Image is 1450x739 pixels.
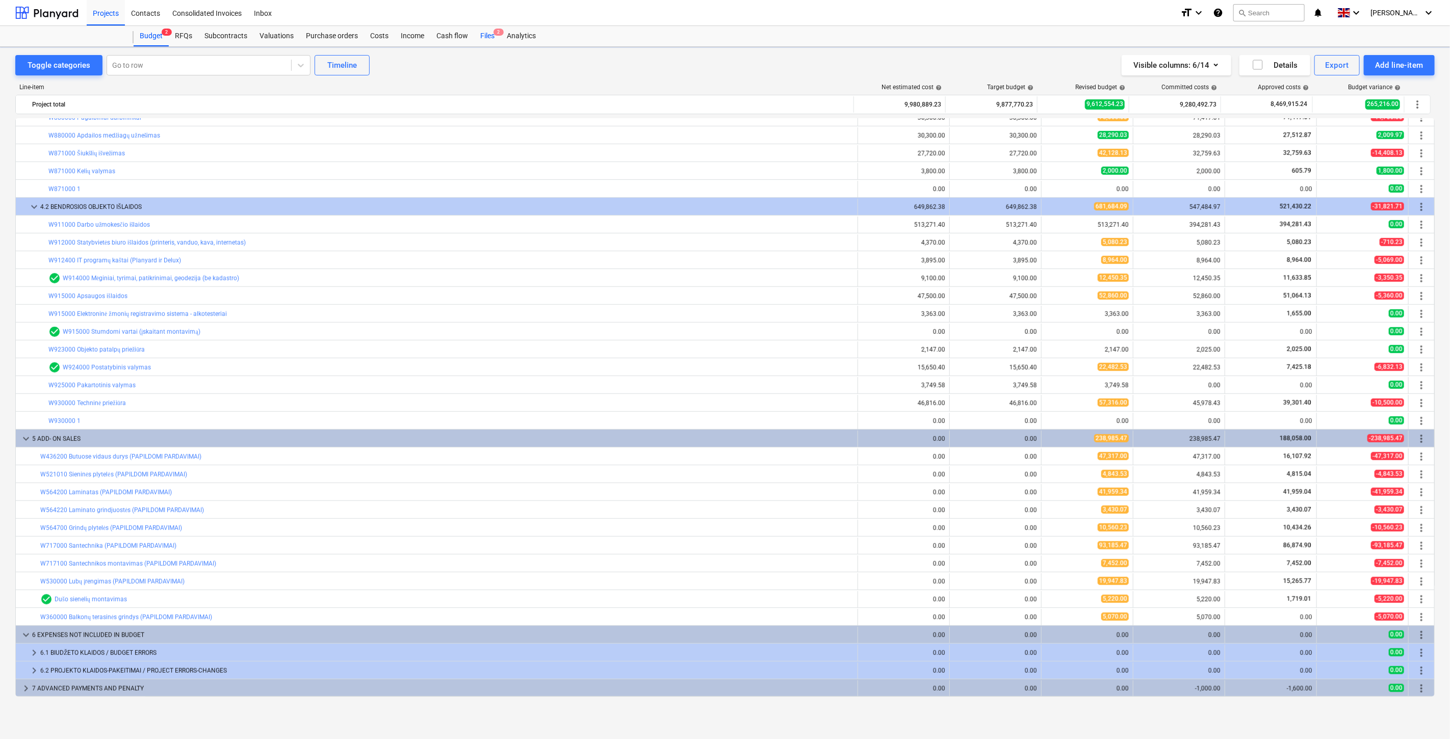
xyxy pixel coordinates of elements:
span: 605.79 [1291,167,1312,174]
button: Visible columns:6/14 [1122,55,1231,75]
span: More actions [1415,254,1428,267]
div: 0.00 [1137,186,1221,193]
span: More actions [1415,522,1428,534]
div: Income [395,26,430,46]
span: 7,425.18 [1286,363,1312,371]
span: More actions [1415,558,1428,570]
div: 0.00 [954,596,1037,603]
div: 8,964.00 [1137,257,1221,264]
span: More actions [1415,665,1428,677]
div: Analytics [501,26,542,46]
div: 27,720.00 [954,150,1037,157]
i: keyboard_arrow_down [1422,7,1435,19]
div: 513,271.40 [1046,221,1129,228]
div: 649,862.38 [862,203,945,210]
span: keyboard_arrow_down [20,629,32,641]
span: 5,080.23 [1286,239,1312,246]
span: 41,959.34 [1098,488,1129,496]
div: 3,363.00 [862,310,945,318]
div: 2,147.00 [862,346,945,353]
span: 7,452.00 [1101,559,1129,567]
div: 46,816.00 [862,400,945,407]
div: 4,370.00 [862,239,945,246]
span: 8,469,915.24 [1270,100,1308,109]
a: Budget2 [134,26,169,46]
span: help [1301,85,1309,91]
span: More actions [1415,183,1428,195]
a: Costs [364,26,395,46]
span: More actions [1415,397,1428,409]
span: 1,655.00 [1286,310,1312,317]
div: 513,271.40 [954,221,1037,228]
span: More actions [1415,344,1428,356]
span: More actions [1411,98,1423,111]
div: 52,860.00 [1137,293,1221,300]
div: 0.00 [1137,328,1221,335]
span: Line-item has 1 RFQs [48,272,61,284]
span: 19,947.83 [1098,577,1129,585]
span: [PERSON_NAME] [1370,9,1421,17]
div: Revised budget [1075,84,1125,91]
span: -6,832.13 [1375,363,1404,371]
span: More actions [1415,415,1428,427]
a: W923000 Objekto patalpų priežiūra [48,346,145,353]
span: -14,408.13 [1371,149,1404,157]
span: 39,301.40 [1282,399,1312,406]
span: 1,800.00 [1377,167,1404,175]
div: 9,877,770.23 [950,96,1033,113]
div: 649,862.38 [954,203,1037,210]
div: 0.00 [862,596,945,603]
a: Purchase orders [300,26,364,46]
div: 0.00 [954,453,1037,460]
div: 238,985.47 [1137,435,1221,442]
div: 0.00 [954,186,1037,193]
span: -5,220.00 [1375,595,1404,603]
span: search [1238,9,1246,17]
span: 7,452.00 [1286,560,1312,567]
span: 28,290.03 [1098,131,1129,139]
span: 11,633.85 [1282,274,1312,281]
a: W915000 Apsaugos išlaidos [48,293,127,300]
div: Net estimated cost [882,84,942,91]
span: More actions [1415,486,1428,498]
div: 12,450.35 [1137,275,1221,282]
span: More actions [1415,433,1428,445]
div: 9,980,889.23 [858,96,941,113]
span: More actions [1415,147,1428,160]
span: 3,430.07 [1286,506,1312,513]
a: W871000 Kelių valymas [48,168,115,175]
div: Visible columns : 6/14 [1134,59,1219,72]
span: More actions [1415,682,1428,695]
div: 5 ADD- ON SALES [32,431,853,447]
div: 0.00 [954,524,1037,532]
div: 5,080.23 [1137,239,1221,246]
div: Export [1326,59,1349,72]
span: More actions [1415,379,1428,391]
a: Valuations [253,26,300,46]
span: More actions [1415,647,1428,659]
div: 30,300.00 [862,132,945,139]
span: More actions [1415,290,1428,302]
span: -3,430.07 [1375,506,1404,514]
div: 3,430.07 [1137,507,1221,514]
a: W717100 Santechnikos montavimas (PAPILDOMI PARDAVIMAI) [40,560,216,567]
div: 47,317.00 [1137,453,1221,460]
a: W564200 Laminatas (PAPILDOMI PARDAVIMAI) [40,489,172,496]
div: Target budget [987,84,1033,91]
div: 0.00 [862,489,945,496]
span: 0.00 [1389,381,1404,389]
span: 5,220.00 [1101,595,1129,603]
span: help [934,85,942,91]
span: More actions [1415,326,1428,338]
div: 0.00 [954,435,1037,442]
div: Timeline [327,59,357,72]
span: 0.00 [1389,416,1404,425]
div: 7,452.00 [1137,560,1221,567]
a: W436200 Butuose vidaus durys (PAPILDOMI PARDAVIMAI) [40,453,201,460]
div: 0.00 [954,417,1037,425]
div: 0.00 [862,435,945,442]
div: 2,147.00 [954,346,1037,353]
span: More actions [1415,593,1428,605]
div: 0.00 [862,524,945,532]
